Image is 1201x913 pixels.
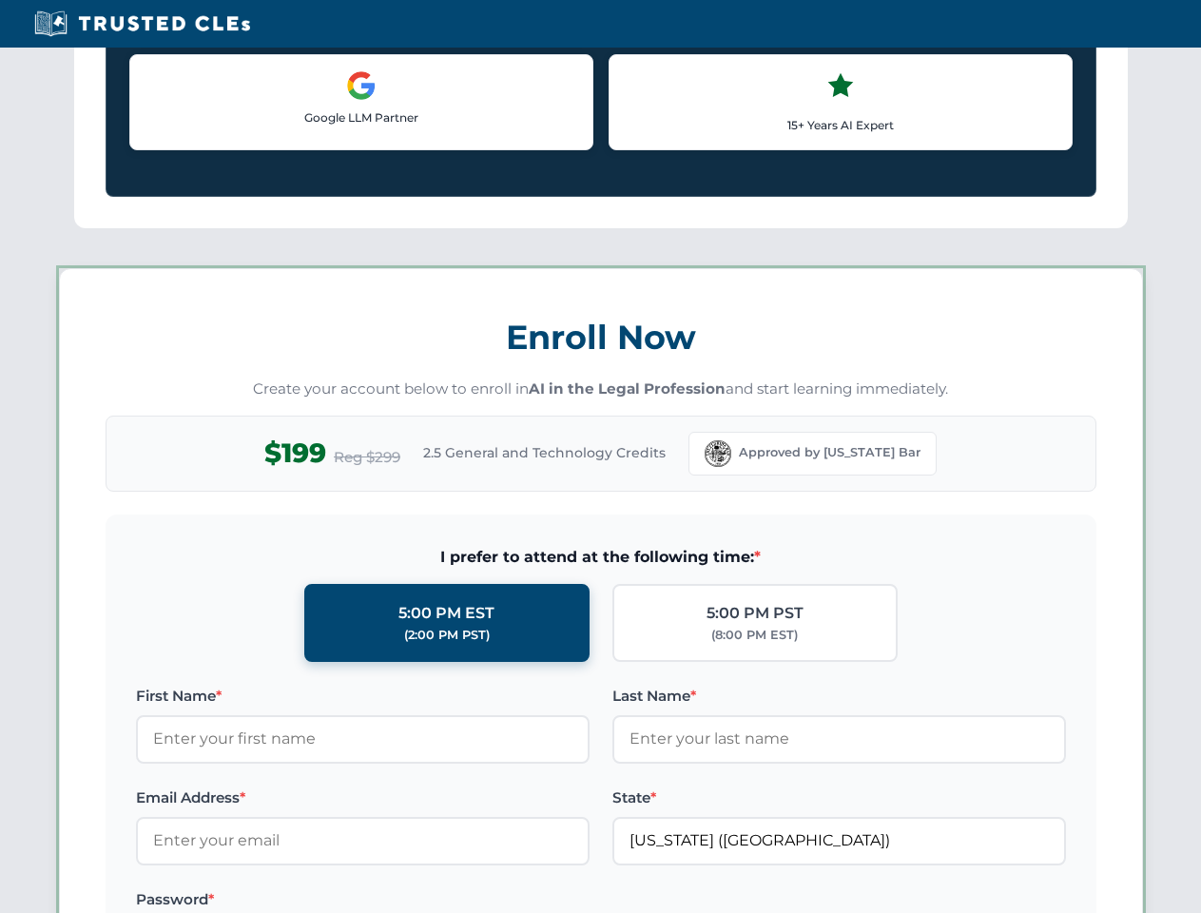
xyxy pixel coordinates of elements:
span: I prefer to attend at the following time: [136,545,1066,570]
label: First Name [136,685,590,708]
p: Create your account below to enroll in and start learning immediately. [106,379,1096,400]
strong: AI in the Legal Profession [529,379,726,398]
input: Florida (FL) [612,817,1066,864]
div: (2:00 PM PST) [404,626,490,645]
p: Google LLM Partner [145,108,577,126]
span: $199 [264,432,326,475]
img: Google [346,70,377,101]
img: Florida Bar [705,440,731,467]
p: 15+ Years AI Expert [625,116,1056,134]
input: Enter your last name [612,715,1066,763]
label: Email Address [136,787,590,809]
img: Trusted CLEs [29,10,256,38]
label: Last Name [612,685,1066,708]
span: Approved by [US_STATE] Bar [739,443,920,462]
div: 5:00 PM PST [707,601,804,626]
input: Enter your email [136,817,590,864]
div: (8:00 PM EST) [711,626,798,645]
div: 5:00 PM EST [398,601,494,626]
label: Password [136,888,590,911]
span: 2.5 General and Technology Credits [423,442,666,463]
h3: Enroll Now [106,307,1096,367]
span: Reg $299 [334,446,400,469]
label: State [612,787,1066,809]
input: Enter your first name [136,715,590,763]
